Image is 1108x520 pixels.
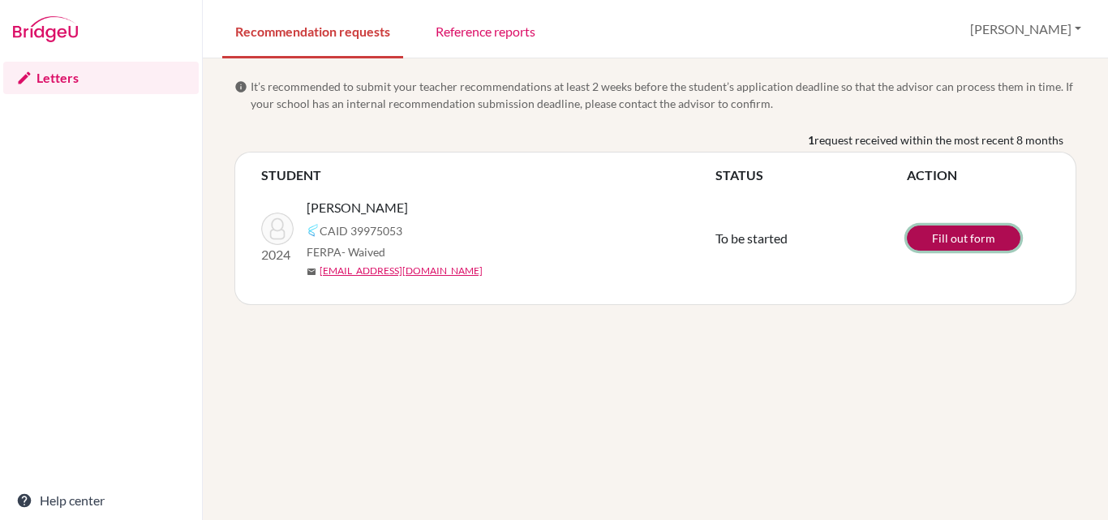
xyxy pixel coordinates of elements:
[320,264,483,278] a: [EMAIL_ADDRESS][DOMAIN_NAME]
[3,484,199,517] a: Help center
[320,222,402,239] span: CAID 39975053
[3,62,199,94] a: Letters
[13,16,78,42] img: Bridge-U
[261,213,294,245] img: Thakur, Vivek
[715,230,788,246] span: To be started
[234,80,247,93] span: info
[261,165,715,185] th: STUDENT
[907,226,1020,251] a: Fill out form
[251,78,1076,112] span: It’s recommended to submit your teacher recommendations at least 2 weeks before the student’s app...
[715,165,907,185] th: STATUS
[261,245,294,264] p: 2024
[222,2,403,58] a: Recommendation requests
[307,224,320,237] img: Common App logo
[307,198,408,217] span: [PERSON_NAME]
[307,243,385,260] span: FERPA
[963,14,1089,45] button: [PERSON_NAME]
[341,245,385,259] span: - Waived
[907,165,1050,185] th: ACTION
[814,131,1063,148] span: request received within the most recent 8 months
[423,2,548,58] a: Reference reports
[307,267,316,277] span: mail
[808,131,814,148] b: 1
